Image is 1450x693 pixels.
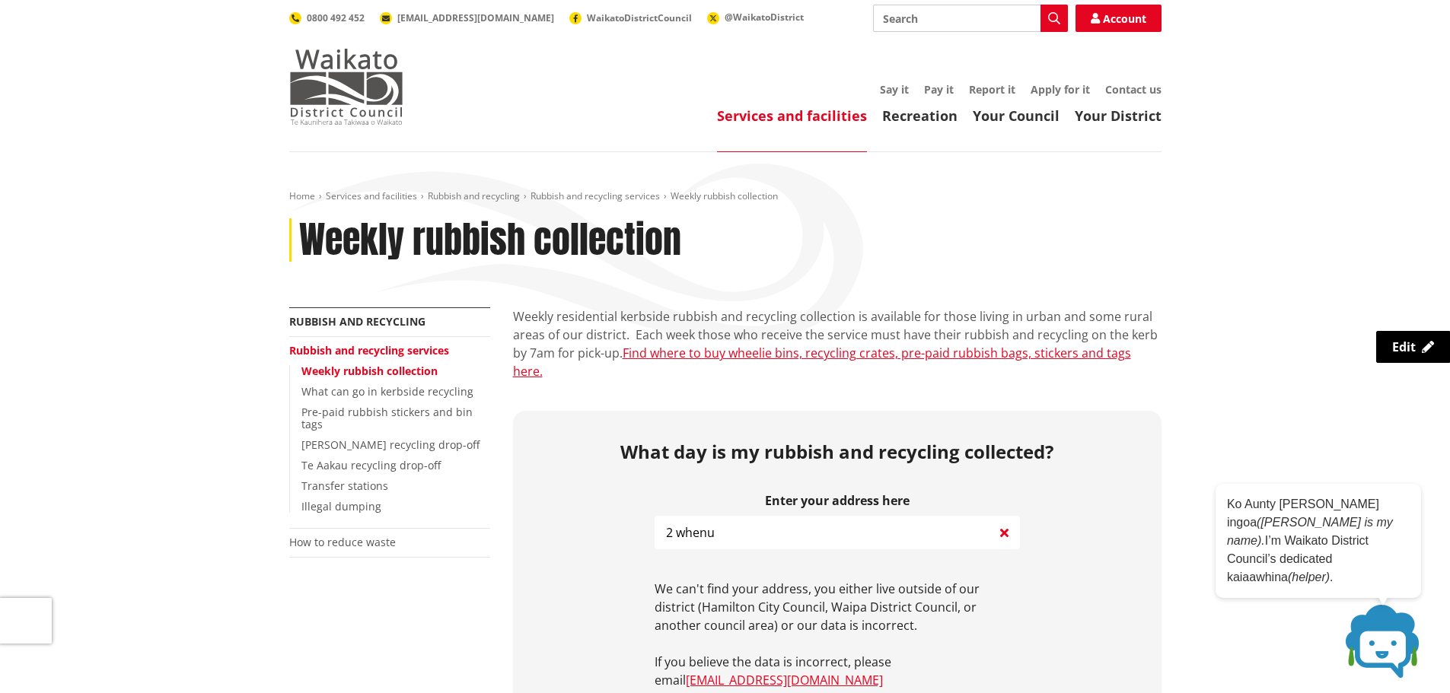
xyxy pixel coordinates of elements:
p: If you believe the data is incorrect, please email [655,653,1020,689]
a: Rubbish and recycling services [531,189,660,202]
label: Enter your address here [655,494,1020,508]
a: What can go in kerbside recycling [301,384,473,399]
a: WaikatoDistrictCouncil [569,11,692,24]
a: [PERSON_NAME] recycling drop-off [301,437,480,452]
span: Weekly rubbish collection [671,189,778,202]
a: Report it [969,82,1015,97]
a: Pre-paid rubbish stickers and bin tags [301,405,473,432]
a: Te Aakau recycling drop-off [301,458,441,472]
a: Rubbish and recycling services [289,343,449,358]
a: Illegal dumping [301,499,381,513]
h1: Weekly rubbish collection [299,218,681,262]
a: Weekly rubbish collection [301,364,438,378]
a: Rubbish and recycling [289,314,425,329]
a: @WaikatoDistrict [707,11,804,24]
img: Waikato District Council - Te Kaunihera aa Takiwaa o Waikato [289,49,403,125]
a: Home [289,189,315,202]
p: Ko Aunty [PERSON_NAME] ingoa I’m Waikato District Council’s dedicated kaiaawhina . [1227,495,1410,587]
span: @WaikatoDistrict [725,11,804,24]
a: Services and facilities [717,106,867,125]
a: Account [1076,5,1162,32]
a: [EMAIL_ADDRESS][DOMAIN_NAME] [380,11,554,24]
span: 0800 492 452 [307,11,365,24]
a: Services and facilities [326,189,417,202]
input: Search input [873,5,1068,32]
input: e.g. Duke Street NGARUAWAHIA [655,516,1020,549]
a: Recreation [882,106,958,125]
a: Your District [1075,106,1162,125]
em: ([PERSON_NAME] is my name). [1227,516,1393,547]
span: Edit [1392,339,1416,355]
a: Contact us [1105,82,1162,97]
a: Rubbish and recycling [428,189,520,202]
a: Your Council [973,106,1060,125]
a: Pay it [924,82,954,97]
a: Edit [1376,331,1450,363]
span: WaikatoDistrictCouncil [587,11,692,24]
nav: breadcrumb [289,190,1162,203]
h2: What day is my rubbish and recycling collected? [524,441,1150,463]
em: (helper) [1288,571,1330,583]
a: [EMAIL_ADDRESS][DOMAIN_NAME] [686,672,883,688]
a: How to reduce waste [289,535,396,549]
a: Say it [880,82,909,97]
a: Transfer stations [301,478,388,493]
a: Apply for it [1031,82,1090,97]
p: We can't find your address, you either live outside of our district (Hamilton City Council, Waipa... [655,580,1020,634]
a: Find where to buy wheelie bins, recycling crates, pre-paid rubbish bags, stickers and tags here. [513,345,1131,380]
a: 0800 492 452 [289,11,365,24]
span: [EMAIL_ADDRESS][DOMAIN_NAME] [397,11,554,24]
p: Weekly residential kerbside rubbish and recycling collection is available for those living in urb... [513,307,1162,380]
